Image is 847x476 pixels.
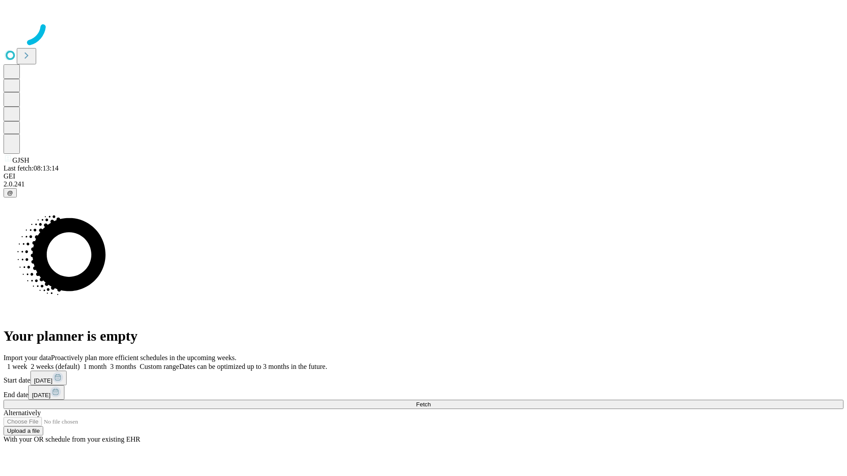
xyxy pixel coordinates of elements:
[28,385,64,400] button: [DATE]
[4,164,59,172] span: Last fetch: 08:13:14
[51,354,236,361] span: Proactively plan more efficient schedules in the upcoming weeks.
[4,328,843,344] h1: Your planner is empty
[140,363,179,370] span: Custom range
[4,172,843,180] div: GEI
[12,156,29,164] span: GJSH
[34,377,52,384] span: [DATE]
[31,363,80,370] span: 2 weeks (default)
[4,371,843,385] div: Start date
[416,401,431,408] span: Fetch
[4,426,43,435] button: Upload a file
[4,188,17,197] button: @
[110,363,136,370] span: 3 months
[4,180,843,188] div: 2.0.241
[4,354,51,361] span: Import your data
[4,409,41,416] span: Alternatively
[179,363,327,370] span: Dates can be optimized up to 3 months in the future.
[4,435,140,443] span: With your OR schedule from your existing EHR
[4,400,843,409] button: Fetch
[32,392,50,398] span: [DATE]
[4,385,843,400] div: End date
[7,363,27,370] span: 1 week
[7,190,13,196] span: @
[30,371,67,385] button: [DATE]
[83,363,107,370] span: 1 month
